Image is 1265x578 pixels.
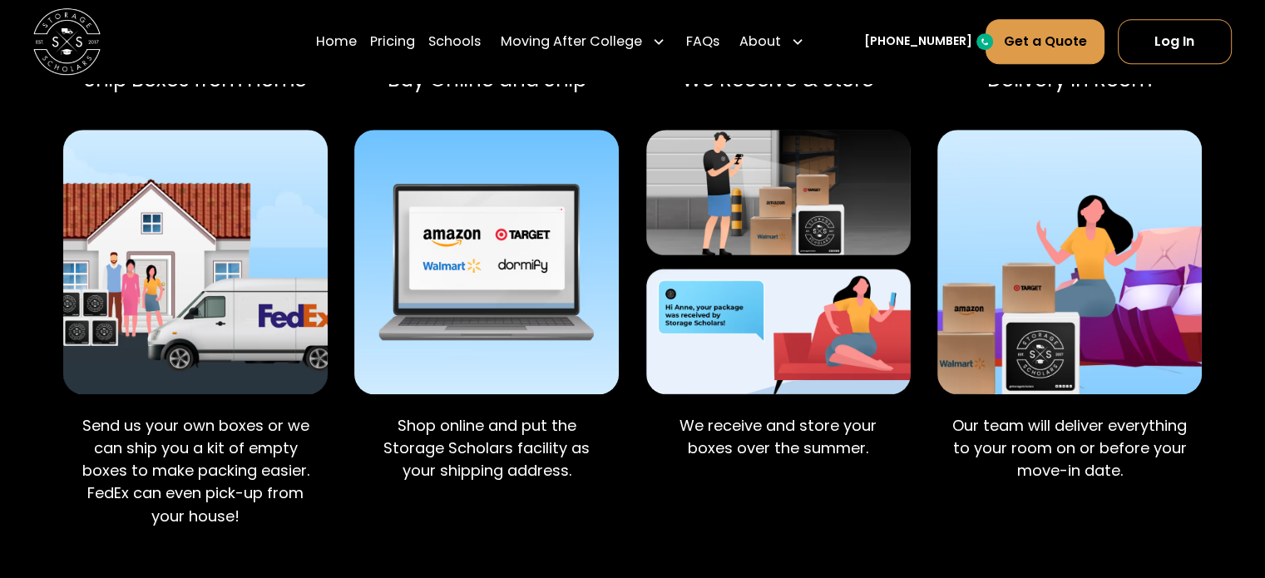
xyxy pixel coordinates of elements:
p: Shop online and put the Storage Scholars facility as your shipping address. [368,414,605,482]
a: Log In [1118,19,1232,64]
div: Delivery in Room [937,67,1202,91]
div: About [739,32,781,52]
a: [PHONE_NUMBER] [864,33,972,51]
p: Send us your own boxes or we can ship you a kit of empty boxes to make packing easier. FedEx can ... [77,414,314,527]
p: We receive and store your boxes over the summer. [660,414,897,459]
a: Schools [428,18,481,65]
div: Moving After College [494,18,672,65]
a: Get a Quote [986,19,1104,64]
a: Home [316,18,357,65]
p: Our team will deliver everything to your room on or before your move-in date. [951,414,1188,482]
div: We Receive & Store [646,67,911,91]
div: Ship Boxes from Home [63,67,328,91]
a: Pricing [370,18,415,65]
div: Moving After College [501,32,642,52]
div: About [733,18,811,65]
img: Storage Scholars main logo [33,8,101,76]
div: Buy Online and Ship [354,67,619,91]
a: FAQs [685,18,719,65]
